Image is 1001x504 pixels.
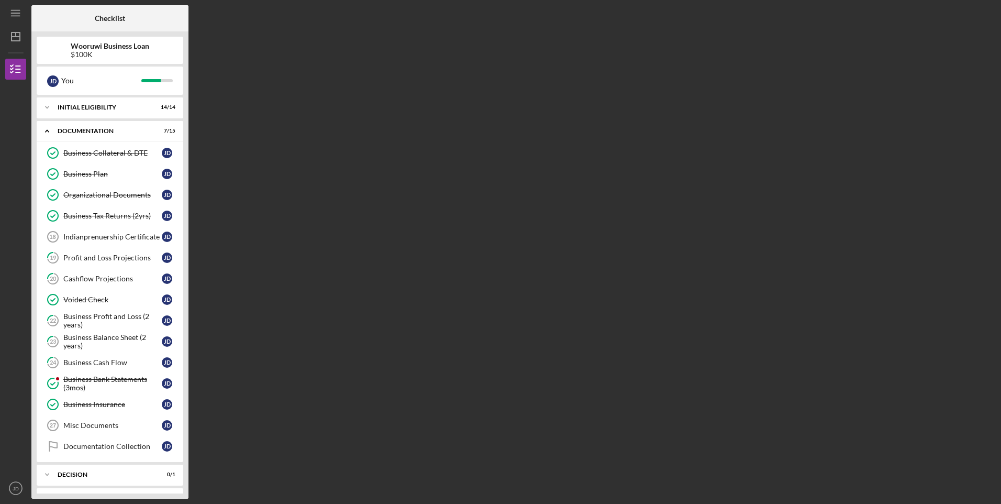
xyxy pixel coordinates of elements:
[42,352,178,373] a: 24Business Cash FlowJD
[71,42,149,50] b: Wooruwi Business Loan
[63,295,162,304] div: Voided Check
[157,128,175,134] div: 7 / 15
[42,436,178,457] a: Documentation CollectionJD
[42,163,178,184] a: Business PlanJD
[50,422,56,429] tspan: 27
[58,472,149,478] div: Decision
[42,143,178,163] a: Business Collateral & DTEJD
[5,478,26,499] button: JD
[42,331,178,352] a: 23Business Balance Sheet (2 years)JD
[162,211,172,221] div: J D
[63,421,162,430] div: Misc Documents
[47,75,59,87] div: J D
[63,375,162,392] div: Business Bank Statements (3mos)
[162,420,172,431] div: J D
[162,315,172,326] div: J D
[42,184,178,205] a: Organizational DocumentsJD
[162,148,172,158] div: J D
[42,268,178,289] a: 20Cashflow ProjectionsJD
[42,310,178,331] a: 22Business Profit and Loss (2 years)JD
[162,378,172,389] div: J D
[63,400,162,409] div: Business Insurance
[71,50,149,59] div: $100K
[162,232,172,242] div: J D
[63,170,162,178] div: Business Plan
[58,104,149,111] div: Initial Eligibility
[42,394,178,415] a: Business InsuranceJD
[50,255,57,261] tspan: 19
[157,472,175,478] div: 0 / 1
[63,312,162,329] div: Business Profit and Loss (2 years)
[63,149,162,157] div: Business Collateral & DTE
[162,253,172,263] div: J D
[63,254,162,262] div: Profit and Loss Projections
[58,128,149,134] div: Documentation
[42,415,178,436] a: 27Misc DocumentsJD
[162,399,172,410] div: J D
[162,357,172,368] div: J D
[162,336,172,347] div: J D
[63,212,162,220] div: Business Tax Returns (2yrs)
[50,338,56,345] tspan: 23
[162,273,172,284] div: J D
[42,247,178,268] a: 19Profit and Loss ProjectionsJD
[50,359,57,366] tspan: 24
[63,233,162,241] div: Indianprenuership Certificate
[63,442,162,451] div: Documentation Collection
[42,373,178,394] a: Business Bank Statements (3mos)JD
[61,72,141,90] div: You
[157,104,175,111] div: 14 / 14
[162,169,172,179] div: J D
[162,441,172,452] div: J D
[95,14,125,23] b: Checklist
[42,226,178,247] a: 18Indianprenuership CertificateJD
[63,191,162,199] div: Organizational Documents
[13,486,19,491] text: JD
[162,294,172,305] div: J D
[42,289,178,310] a: Voided CheckJD
[63,333,162,350] div: Business Balance Sheet (2 years)
[50,276,57,282] tspan: 20
[50,317,56,324] tspan: 22
[63,358,162,367] div: Business Cash Flow
[42,205,178,226] a: Business Tax Returns (2yrs)JD
[162,190,172,200] div: J D
[49,234,55,240] tspan: 18
[63,275,162,283] div: Cashflow Projections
